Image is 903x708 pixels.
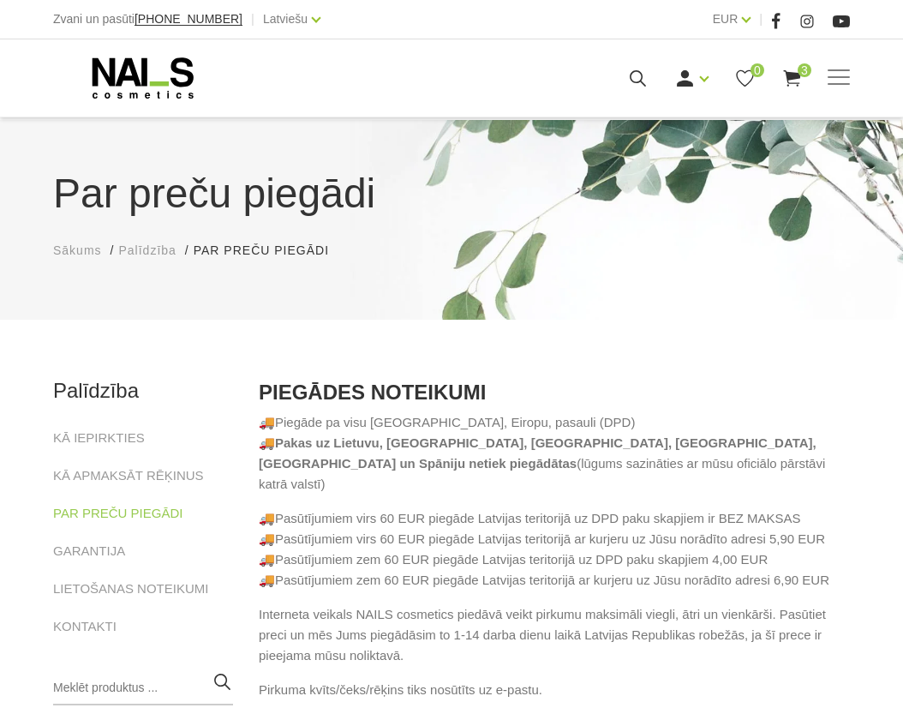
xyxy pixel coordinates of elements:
a: Sākums [53,242,102,260]
a: EUR [713,9,739,29]
span: [PHONE_NUMBER] [135,12,242,26]
span: Palīdzība [118,243,176,257]
span: 🚚Pasūtījumiem virs 60 EUR piegāde Latvijas teritorijā uz DPD paku skapjiem ir BEZ MAKSAS 🚚Pas... [259,511,829,587]
span: 🚚 [259,415,275,429]
input: Meklēt produktus ... [53,671,233,705]
span: 🚚 [259,435,275,450]
a: 3 [781,68,803,89]
a: LIETOŠANAS NOTEIKUMI [53,579,208,599]
span: | [251,9,254,30]
a: Latviešu [263,9,308,29]
h1: Par preču piegādi [53,163,850,225]
h2: Palīdzība [53,380,233,402]
a: PAR PREČU PIEGĀDI [53,503,182,524]
a: KĀ IEPIRKTIES [53,428,145,448]
a: KONTAKTI [53,616,117,637]
p: Pirkuma kvīts/čeks/rēķins tiks nosūtīts uz e-pastu. [259,680,850,700]
p: Piegāde pa visu [GEOGRAPHIC_DATA], Eiropu, pasauli (DPD) (lūgums sazināties ar mūsu oficiālo pār... [259,412,850,495]
span: 3 [798,63,811,77]
strong: Pakas uz Lietuvu, [GEOGRAPHIC_DATA], [GEOGRAPHIC_DATA], [GEOGRAPHIC_DATA], [GEOGRAPHIC_DATA] un S... [259,435,816,471]
span: Sākums [53,243,102,257]
a: Palīdzība [118,242,176,260]
li: Par preču piegādi [194,242,346,260]
div: Zvani un pasūti [53,9,242,30]
span: | [759,9,762,30]
a: GARANTIJA [53,541,125,561]
strong: PIEGĀDES NOTEIKUMI [259,381,486,404]
a: KĀ APMAKSĀT RĒĶINUS [53,465,204,486]
a: 0 [734,68,756,89]
a: [PHONE_NUMBER] [135,13,242,26]
p: Interneta veikals NAILS cosmetics piedāvā veikt pirkumu maksimāli viegli, ātri un vienkārši. Pasū... [259,604,850,666]
span: 0 [751,63,764,77]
